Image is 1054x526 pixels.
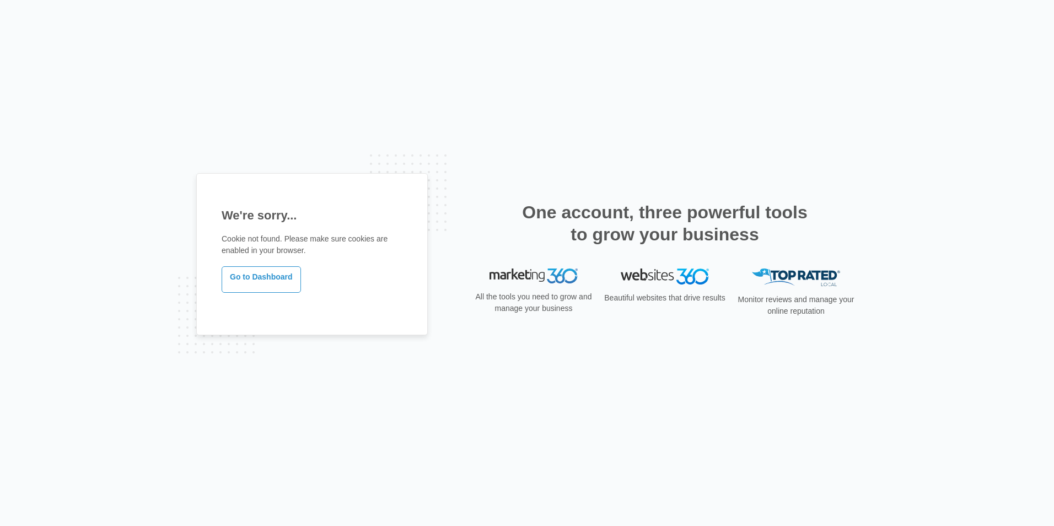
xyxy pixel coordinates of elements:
[222,233,402,256] p: Cookie not found. Please make sure cookies are enabled in your browser.
[490,269,578,284] img: Marketing 360
[472,291,595,314] p: All the tools you need to grow and manage your business
[519,201,811,245] h2: One account, three powerful tools to grow your business
[621,269,709,285] img: Websites 360
[734,294,858,317] p: Monitor reviews and manage your online reputation
[222,266,301,293] a: Go to Dashboard
[603,292,727,304] p: Beautiful websites that drive results
[222,206,402,224] h1: We're sorry...
[752,269,840,287] img: Top Rated Local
